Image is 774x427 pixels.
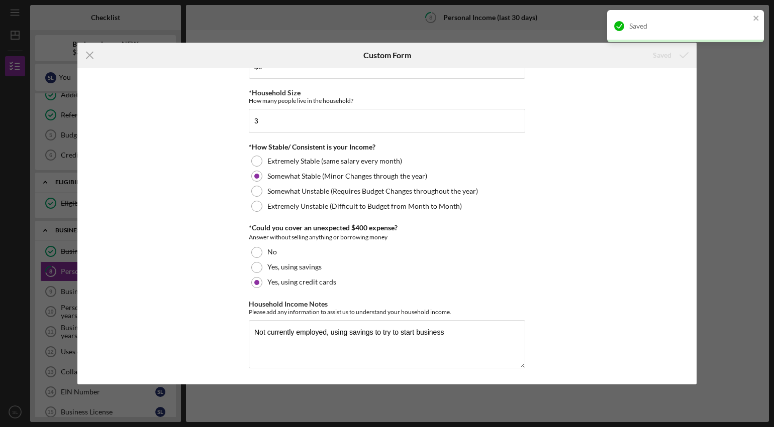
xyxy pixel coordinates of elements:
button: Saved [643,45,697,65]
label: Yes, using credit cards [267,278,336,286]
label: Yes, using savings [267,263,322,271]
div: *How Stable/ Consistent is your Income? [249,143,525,151]
label: Somewhat Stable (Minor Changes through the year) [267,172,427,180]
div: *Could you cover an unexpected $400 expense? [249,224,525,232]
label: *Household Size [249,88,301,97]
label: Extremely Unstable (Difficult to Budget from Month to Month) [267,202,462,210]
div: Please add any information to assist us to understand your household income. [249,308,525,316]
div: How many people live in the household? [249,97,525,104]
div: Saved [653,45,671,65]
div: Answer without selling anything or borrowing money [249,232,525,242]
label: Household Income Notes [249,300,328,308]
label: Extremely Stable (same salary every month) [267,157,402,165]
textarea: Not currently employed, using savings to try to start business [249,320,525,368]
div: Saved [629,22,750,30]
label: No [267,248,277,256]
button: close [753,14,760,24]
h6: Custom Form [363,51,411,60]
label: Somewhat Unstable (Requires Budget Changes throughout the year) [267,187,478,195]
